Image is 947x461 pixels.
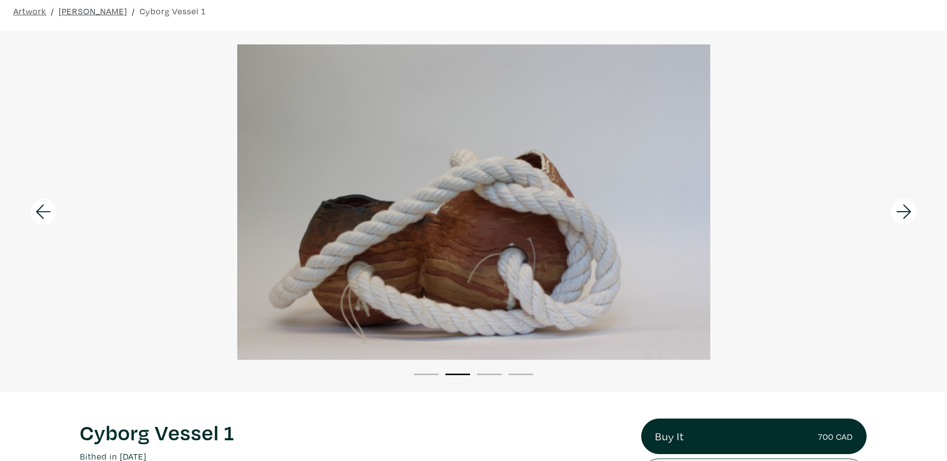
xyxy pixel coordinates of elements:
button: 4 of 4 [509,374,533,375]
a: Buy It700 CAD [641,419,867,454]
a: [PERSON_NAME] [59,4,127,18]
button: 3 of 4 [477,374,502,375]
span: / [132,4,135,18]
small: 700 CAD [818,430,853,443]
button: 1 of 4 [414,374,438,375]
button: 2 of 4 [445,374,470,375]
a: Cyborg Vessel 1 [140,4,206,18]
h1: Cyborg Vessel 1 [80,419,626,445]
a: Artwork [13,4,46,18]
span: / [51,4,54,18]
